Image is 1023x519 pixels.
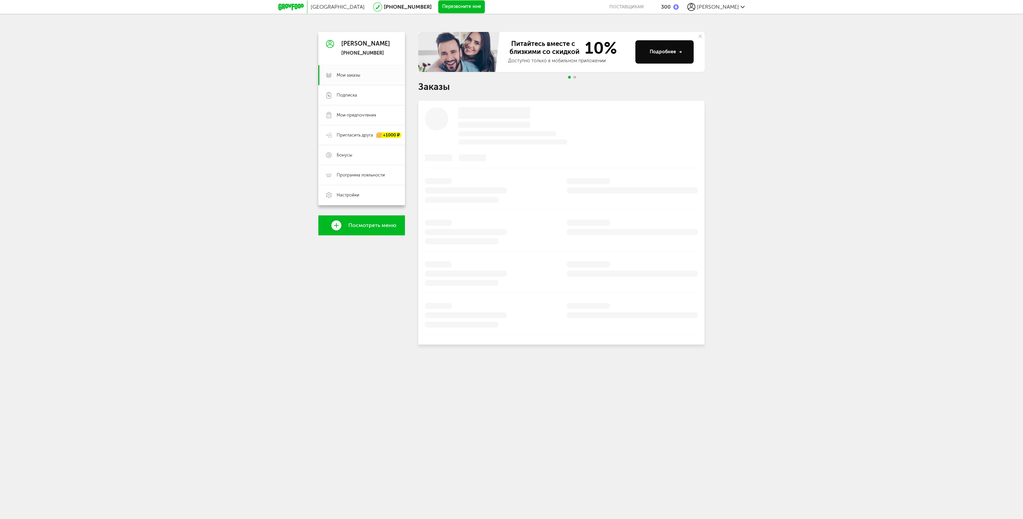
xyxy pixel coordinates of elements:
button: Перезвоните мне [438,0,485,14]
span: Go to slide 2 [573,76,576,79]
a: Программа лояльности [318,165,405,185]
a: [PHONE_NUMBER] [384,4,432,10]
span: Питайтесь вместе с близкими со скидкой [508,40,581,56]
div: +1000 ₽ [376,132,402,138]
span: Настройки [337,192,359,198]
div: [PHONE_NUMBER] [341,50,390,56]
span: Посмотреть меню [348,222,396,228]
div: Доступно только в мобильном приложении [508,58,630,64]
a: Мои предпочтения [318,105,405,125]
img: bonus_b.cdccf46.png [673,4,679,10]
span: 10% [581,40,617,56]
img: family-banner.579af9d.jpg [418,32,502,72]
span: Мои предпочтения [337,112,376,118]
button: Подробнее [635,40,694,64]
span: Go to slide 1 [568,76,571,79]
div: Подробнее [650,49,682,55]
span: Пригласить друга [337,132,373,138]
a: Настройки [318,185,405,205]
span: Подписка [337,92,357,98]
div: [PERSON_NAME] [341,41,390,47]
span: [PERSON_NAME] [697,4,739,10]
a: Бонусы [318,145,405,165]
span: Мои заказы [337,72,360,78]
div: 300 [661,4,671,10]
span: Бонусы [337,152,352,158]
span: Программа лояльности [337,172,385,178]
a: Пригласить друга +1000 ₽ [318,125,405,145]
span: [GEOGRAPHIC_DATA] [311,4,365,10]
a: Посмотреть меню [318,215,405,235]
a: Подписка [318,85,405,105]
h1: Заказы [418,83,705,91]
a: Мои заказы [318,65,405,85]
